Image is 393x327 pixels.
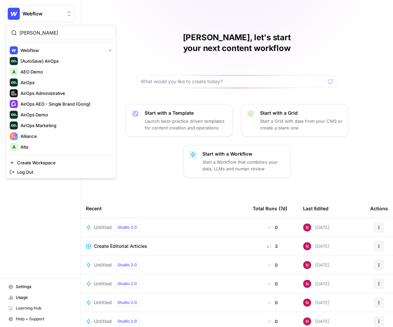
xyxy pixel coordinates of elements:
div: 0 [253,262,292,268]
span: Alliance [20,133,109,140]
span: AirOps AEO - Single Brand (Gong) [20,101,109,107]
button: Start with a TemplateLaunch best-practice driven templates for content creation and operations [126,104,233,137]
span: A [12,144,15,150]
p: Start with a Template [145,110,227,116]
a: UntitledStudio 2.0 [86,317,242,325]
input: Search Workspaces [19,30,110,36]
span: [AutoSave] AirOps [20,58,109,64]
span: Untitled [94,280,112,287]
span: Webflow [20,47,103,54]
input: What would you like to create today? [141,78,325,85]
span: Learning Hub [16,305,72,311]
div: 0 [253,280,292,287]
p: Start with a Grid [260,110,343,116]
img: 809rsgs8fojgkhnibtwc28oh1nli [303,261,311,269]
span: Create Editorial Articles [94,243,147,250]
div: [DATE] [303,298,330,307]
a: Create Editorial Articles [86,243,242,250]
span: AirOps Demo [20,111,109,118]
span: Untitled [94,318,112,325]
a: Learning Hub [5,303,75,314]
a: UntitledStudio 2.0 [86,261,242,269]
p: Start with a Workflow [202,151,285,157]
div: [DATE] [303,242,330,250]
span: Help + Support [16,316,72,322]
button: Start with a GridStart a Grid with data from your CMS or create a blank one [241,104,348,137]
img: Webflow Logo [10,46,18,54]
div: 3 [253,243,292,250]
a: Settings [5,281,75,292]
img: AirOps Demo Logo [10,111,18,119]
span: AirOps Administrative [20,90,109,97]
a: Log Out [7,167,114,177]
span: Untitled [94,262,112,268]
img: AirOps Marketing Logo [10,121,18,129]
button: Workspace: Webflow [5,5,75,22]
span: Studio 2.0 [117,281,137,287]
span: AirOps [20,79,109,86]
img: 809rsgs8fojgkhnibtwc28oh1nli [303,242,311,250]
p: Start a Grid with data from your CMS or create a blank one [260,118,343,131]
div: [DATE] [303,223,330,231]
span: AirOps Marketing [20,122,109,129]
img: 809rsgs8fojgkhnibtwc28oh1nli [303,317,311,325]
div: Total Runs (7d) [253,199,287,218]
span: Settings [16,284,72,290]
img: AirOps AEO - Single Brand (Gong) Logo [10,100,18,108]
div: [DATE] [303,261,330,269]
span: Webflow [22,10,63,17]
img: AirOps Logo [10,78,18,87]
img: 809rsgs8fojgkhnibtwc28oh1nli [303,223,311,231]
span: Studio 2.0 [117,262,137,268]
a: Usage [5,292,75,303]
img: AirOps Administrative Logo [10,89,18,97]
span: Usage [16,294,72,301]
p: Launch best-practice driven templates for content creation and operations [145,118,227,131]
a: Create Workspace [7,158,114,167]
img: 809rsgs8fojgkhnibtwc28oh1nli [303,280,311,288]
div: 0 [253,299,292,306]
div: [DATE] [303,317,330,325]
span: Create Workspace [17,159,109,166]
span: Studio 2.0 [117,318,137,324]
img: 809rsgs8fojgkhnibtwc28oh1nli [303,298,311,307]
span: Alta [20,144,109,150]
a: UntitledStudio 2.0 [86,223,242,231]
span: Untitled [94,299,112,306]
div: 0 [253,318,292,325]
div: [DATE] [303,280,330,288]
div: Recent [86,199,242,218]
img: Webflow Logo [8,8,20,20]
span: Studio 2.0 [117,224,137,230]
span: Untitled [94,224,112,231]
div: Actions [370,199,388,218]
div: 0 [253,224,292,231]
img: Alliance Logo [10,132,18,140]
h1: [PERSON_NAME], let's start your next content workflow [136,32,338,54]
div: Last Edited [303,199,329,218]
span: A [12,68,15,75]
span: Log Out [17,169,109,175]
div: Workspace: Webflow [5,25,116,178]
button: Start with a WorkflowStart a Workflow that combines your data, LLMs and human review [183,145,291,178]
button: Help + Support [5,314,75,324]
img: [AutoSave] AirOps Logo [10,57,18,65]
p: Start a Workflow that combines your data, LLMs and human review [202,159,285,172]
span: AEO Demo [20,68,109,75]
a: UntitledStudio 2.0 [86,280,242,288]
span: Studio 2.0 [117,299,137,306]
a: UntitledStudio 2.0 [86,298,242,307]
